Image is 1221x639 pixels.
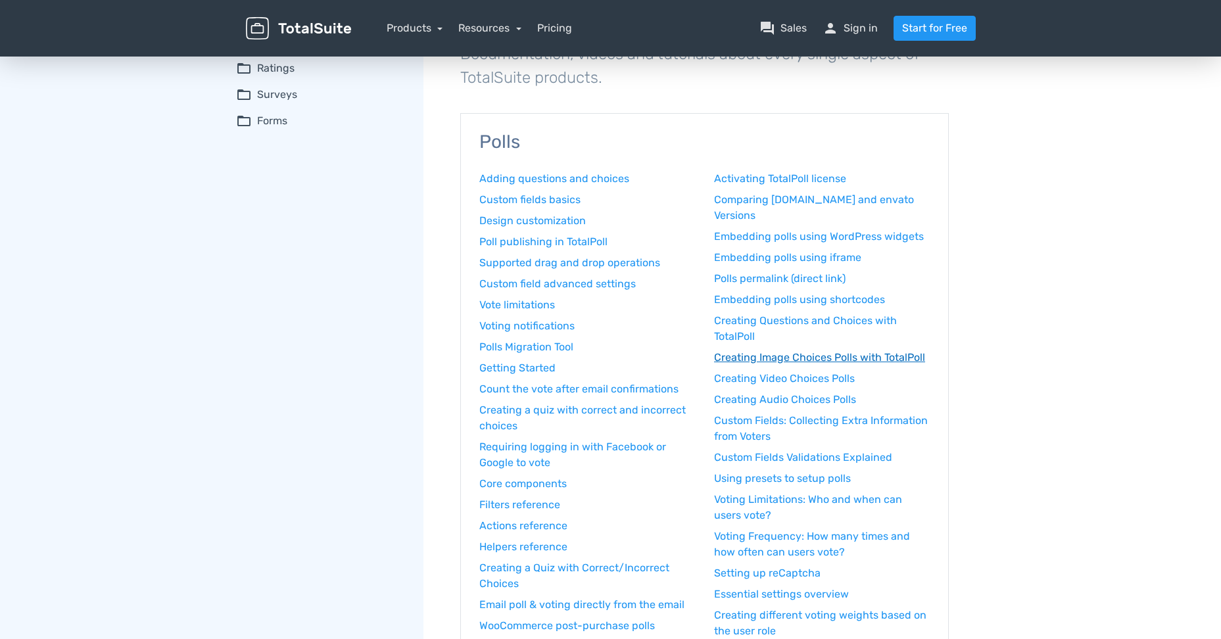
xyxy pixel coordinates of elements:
[823,20,878,36] a: personSign in
[387,22,443,34] a: Products
[714,250,930,266] a: Embedding polls using iframe
[479,192,695,208] a: Custom fields basics
[479,518,695,534] a: Actions reference
[236,87,252,103] span: folder_open
[714,565,930,581] a: Setting up reCaptcha
[714,607,930,639] a: Creating different voting weights based on the user role
[460,42,949,89] p: Documentation, videos and tutorials about every single aspect of TotalSuite products.
[479,381,695,397] a: Count the vote after email confirmations
[236,113,405,129] summary: folder_openForms
[714,392,930,408] a: Creating Audio Choices Polls
[759,20,807,36] a: question_answerSales
[479,276,695,292] a: Custom field advanced settings
[714,450,930,465] a: Custom Fields Validations Explained
[479,402,695,434] a: Creating a quiz with correct and incorrect choices
[714,471,930,486] a: Using presets to setup polls
[479,297,695,313] a: Vote limitations
[823,20,838,36] span: person
[479,497,695,513] a: Filters reference
[714,529,930,560] a: Voting Frequency: How many times and how often can users vote?
[479,318,695,334] a: Voting notifications
[714,492,930,523] a: Voting Limitations: Who and when can users vote?
[236,87,405,103] summary: folder_openSurveys
[714,350,930,366] a: Creating Image Choices Polls with TotalPoll
[479,360,695,376] a: Getting Started
[479,539,695,555] a: Helpers reference
[236,60,405,76] summary: folder_openRatings
[714,292,930,308] a: Embedding polls using shortcodes
[479,234,695,250] a: Poll publishing in TotalPoll
[479,618,695,634] a: WooCommerce post-purchase polls
[479,439,695,471] a: Requiring logging in with Facebook or Google to vote
[458,22,521,34] a: Resources
[479,560,695,592] a: Creating a Quiz with Correct/Incorrect Choices
[246,17,351,40] img: TotalSuite for WordPress
[714,192,930,224] a: Comparing [DOMAIN_NAME] and envato Versions
[714,271,930,287] a: Polls permalink (direct link)
[714,371,930,387] a: Creating Video Choices Polls
[479,597,695,613] a: Email poll & voting directly from the email
[236,113,252,129] span: folder_open
[714,413,930,444] a: Custom Fields: Collecting Extra Information from Voters
[894,16,976,41] a: Start for Free
[479,255,695,271] a: Supported drag and drop operations
[537,20,572,36] a: Pricing
[479,476,695,492] a: Core components
[479,339,695,355] a: Polls Migration Tool
[479,171,695,187] a: Adding questions and choices
[759,20,775,36] span: question_answer
[714,586,930,602] a: Essential settings overview
[714,313,930,344] a: Creating Questions and Choices with TotalPoll
[479,132,930,153] h3: Polls
[479,213,695,229] a: Design customization
[236,60,252,76] span: folder_open
[714,171,930,187] a: Activating TotalPoll license
[714,229,930,245] a: Embedding polls using WordPress widgets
